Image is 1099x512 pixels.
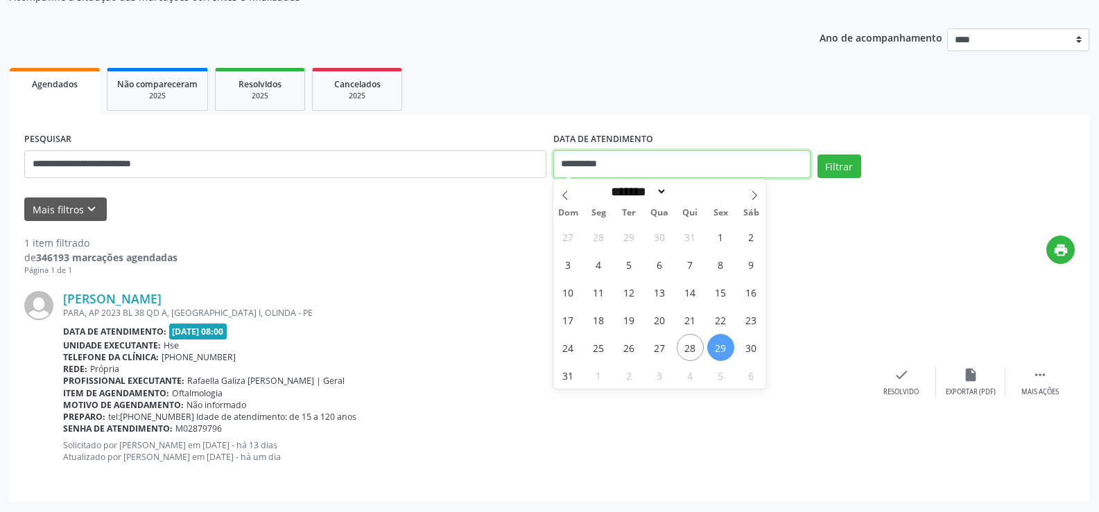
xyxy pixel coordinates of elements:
span: Agosto 29, 2025 [707,334,734,361]
span: tel:[PHONE_NUMBER] Idade de atendimento: de 15 a 120 anos [108,411,356,423]
div: Página 1 de 1 [24,265,178,276]
label: DATA DE ATENDIMENTO [553,129,653,150]
div: Mais ações [1021,387,1059,397]
div: 2025 [322,91,392,101]
b: Telefone da clínica: [63,351,159,363]
span: Dom [553,209,584,218]
img: img [24,291,53,320]
span: Não compareceram [117,78,198,90]
span: Agosto 7, 2025 [677,251,704,278]
b: Item de agendamento: [63,387,169,399]
span: Agosto 19, 2025 [616,306,643,333]
span: Julho 29, 2025 [616,223,643,250]
span: Setembro 5, 2025 [707,362,734,389]
span: Agendados [32,78,78,90]
span: Agosto 15, 2025 [707,279,734,306]
span: Agosto 18, 2025 [585,306,612,333]
i: insert_drive_file [963,367,978,382]
span: Setembro 6, 2025 [738,362,765,389]
span: Agosto 10, 2025 [555,279,582,306]
span: Agosto 30, 2025 [738,334,765,361]
div: Resolvido [883,387,919,397]
i: check [894,367,909,382]
i: keyboard_arrow_down [84,202,99,217]
button: Mais filtroskeyboard_arrow_down [24,197,107,222]
span: Agosto 8, 2025 [707,251,734,278]
div: PARA, AP 2023 BL 38 QD A, [GEOGRAPHIC_DATA] I, OLINDA - PE [63,307,867,319]
div: de [24,250,178,265]
span: Agosto 24, 2025 [555,334,582,361]
p: Solicitado por [PERSON_NAME] em [DATE] - há 13 dias Atualizado por [PERSON_NAME] em [DATE] - há u... [63,439,867,463]
span: Agosto 26, 2025 [616,334,643,361]
span: Sáb [736,209,766,218]
input: Year [667,184,713,199]
span: Agosto 25, 2025 [585,334,612,361]
span: Ter [614,209,644,218]
span: Agosto 12, 2025 [616,279,643,306]
span: Agosto 2, 2025 [738,223,765,250]
span: Agosto 13, 2025 [646,279,673,306]
strong: 346193 marcações agendadas [36,251,178,264]
span: Agosto 22, 2025 [707,306,734,333]
span: Agosto 21, 2025 [677,306,704,333]
div: 2025 [117,91,198,101]
span: [DATE] 08:00 [169,324,227,339]
label: PESQUISAR [24,129,71,150]
span: Qua [644,209,675,218]
button: print [1046,236,1075,264]
button: Filtrar [817,155,861,178]
span: Sex [705,209,736,218]
span: Agosto 16, 2025 [738,279,765,306]
span: Agosto 3, 2025 [555,251,582,278]
span: Cancelados [334,78,381,90]
b: Unidade executante: [63,339,161,351]
span: Agosto 31, 2025 [555,362,582,389]
b: Senha de atendimento: [63,423,173,434]
i:  [1032,367,1048,382]
b: Data de atendimento: [63,326,166,337]
b: Rede: [63,363,87,375]
span: Qui [675,209,705,218]
span: Não informado [187,399,246,411]
span: M02879796 [175,423,222,434]
span: Agosto 20, 2025 [646,306,673,333]
p: Ano de acompanhamento [820,28,942,46]
span: Agosto 11, 2025 [585,279,612,306]
span: Setembro 3, 2025 [646,362,673,389]
span: Agosto 4, 2025 [585,251,612,278]
span: Agosto 23, 2025 [738,306,765,333]
span: Agosto 9, 2025 [738,251,765,278]
span: Julho 30, 2025 [646,223,673,250]
span: Hse [164,339,179,351]
span: Agosto 17, 2025 [555,306,582,333]
span: Setembro 4, 2025 [677,362,704,389]
span: Resolvidos [239,78,282,90]
span: Agosto 28, 2025 [677,334,704,361]
span: Própria [90,363,119,375]
span: [PHONE_NUMBER] [162,351,236,363]
select: Month [607,184,668,199]
span: Julho 31, 2025 [677,223,704,250]
span: Julho 27, 2025 [555,223,582,250]
span: Agosto 14, 2025 [677,279,704,306]
b: Profissional executante: [63,375,184,387]
span: Agosto 1, 2025 [707,223,734,250]
span: Setembro 1, 2025 [585,362,612,389]
i: print [1053,242,1068,258]
div: Exportar (PDF) [946,387,996,397]
span: Seg [583,209,614,218]
a: [PERSON_NAME] [63,291,162,306]
span: Setembro 2, 2025 [616,362,643,389]
div: 1 item filtrado [24,236,178,250]
span: Agosto 6, 2025 [646,251,673,278]
span: Julho 28, 2025 [585,223,612,250]
b: Motivo de agendamento: [63,399,184,411]
span: Agosto 5, 2025 [616,251,643,278]
div: 2025 [225,91,295,101]
b: Preparo: [63,411,105,423]
span: Oftalmologia [172,387,223,399]
span: Agosto 27, 2025 [646,334,673,361]
span: Rafaella Galiza [PERSON_NAME] | Geral [187,375,345,387]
